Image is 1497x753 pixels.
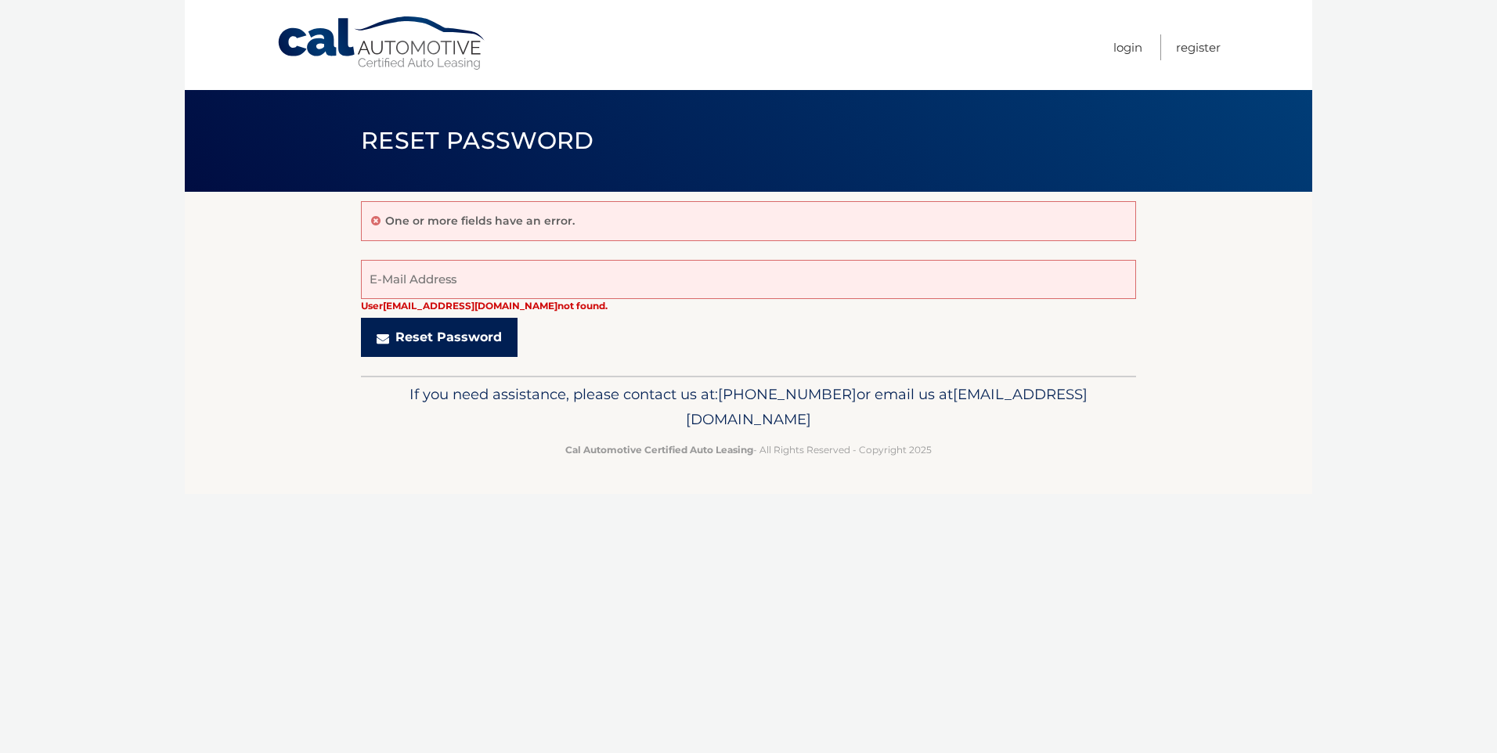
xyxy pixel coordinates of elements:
[718,385,857,403] span: [PHONE_NUMBER]
[1176,34,1221,60] a: Register
[361,318,518,357] button: Reset Password
[276,16,488,71] a: Cal Automotive
[371,441,1126,458] p: - All Rights Reserved - Copyright 2025
[385,214,575,228] p: One or more fields have an error.
[371,382,1126,432] p: If you need assistance, please contact us at: or email us at
[361,126,593,155] span: Reset Password
[686,385,1088,428] span: [EMAIL_ADDRESS][DOMAIN_NAME]
[1113,34,1142,60] a: Login
[361,260,1136,299] input: E-Mail Address
[565,444,753,456] strong: Cal Automotive Certified Auto Leasing
[361,300,608,312] strong: User [EMAIL_ADDRESS][DOMAIN_NAME] not found.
